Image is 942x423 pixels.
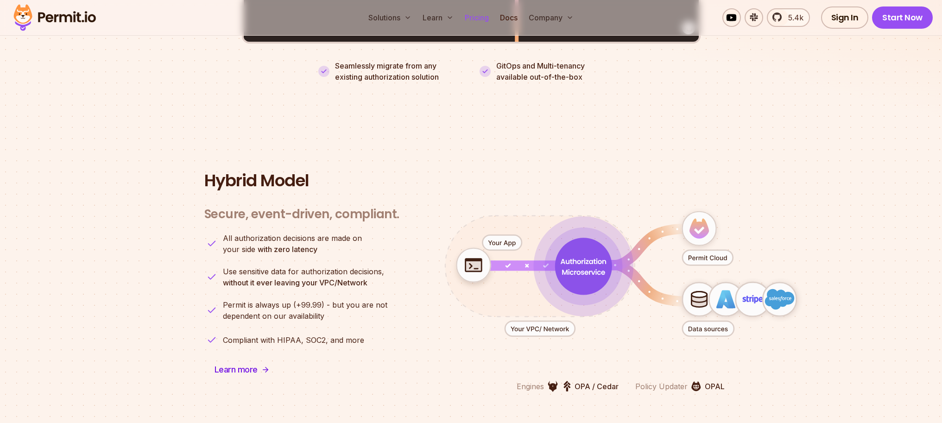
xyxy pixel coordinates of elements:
p: Seamlessly migrate from any existing authorization solution [335,60,463,82]
a: Sign In [821,6,869,29]
p: GitOps and Multi-tenancy available out-of-the-box [496,60,585,82]
a: Start Now [872,6,933,29]
strong: without it ever leaving your VPC/Network [223,278,367,287]
p: OPA / Cedar [575,381,619,392]
h3: Secure, event-driven, compliant. [204,207,399,222]
p: OPAL [705,381,725,392]
span: All authorization decisions are made on [223,233,362,244]
img: Permit logo [9,2,100,33]
span: 5.4k [783,12,803,23]
p: your side [223,233,362,255]
a: 5.4k [767,8,810,27]
button: Solutions [365,8,415,27]
button: Learn [419,8,457,27]
a: Pricing [461,8,493,27]
p: Engines [517,381,544,392]
p: Compliant with HIPAA, SOC2, and more [223,335,364,346]
span: Use sensitive data for authorization decisions, [223,266,384,277]
span: Learn more [215,363,258,376]
span: Permit is always up (+99.99) - but you are not [223,299,387,310]
strong: with zero latency [258,245,317,254]
h2: Hybrid Model [204,171,738,190]
a: Learn more [204,359,280,381]
a: Docs [496,8,521,27]
p: dependent on our availability [223,299,387,322]
button: Company [525,8,577,27]
p: Policy Updater [635,381,688,392]
div: animation [416,184,826,364]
